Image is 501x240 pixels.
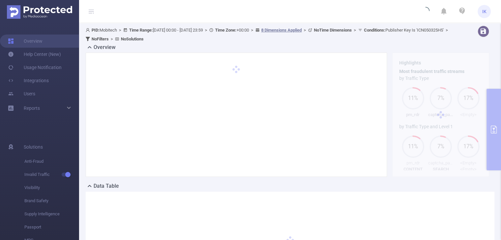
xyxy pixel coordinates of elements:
i: icon: loading [422,7,430,16]
span: > [302,28,308,33]
u: 8 Dimensions Applied [261,28,302,33]
a: Users [8,87,35,100]
i: icon: user [86,28,92,32]
span: Solutions [24,140,43,154]
span: Visibility [24,181,79,194]
b: No Time Dimensions [314,28,352,33]
span: > [352,28,358,33]
a: Integrations [8,74,49,87]
span: Anti-Fraud [24,155,79,168]
b: Time Range: [129,28,153,33]
span: Supply Intelligence [24,207,79,221]
a: Help Center (New) [8,48,61,61]
img: Protected Media [7,5,72,19]
span: > [117,28,123,33]
span: Reports [24,106,40,111]
span: Brand Safety [24,194,79,207]
span: IK [482,5,487,18]
span: Invalid Traffic [24,168,79,181]
h2: Data Table [94,182,119,190]
a: Overview [8,35,42,48]
b: Time Zone: [215,28,237,33]
span: Publisher Key Is 'ICN050325H5' [364,28,444,33]
h2: Overview [94,43,116,51]
span: > [203,28,209,33]
span: Passport [24,221,79,234]
a: Usage Notification [8,61,62,74]
span: > [109,36,115,41]
b: No Solutions [121,36,144,41]
b: No Filters [92,36,109,41]
span: > [444,28,450,33]
a: Reports [24,102,40,115]
span: Mobitech [DATE] 00:00 - [DATE] 23:59 +00:00 [86,28,450,41]
b: Conditions : [364,28,385,33]
span: > [249,28,255,33]
b: PID: [92,28,99,33]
